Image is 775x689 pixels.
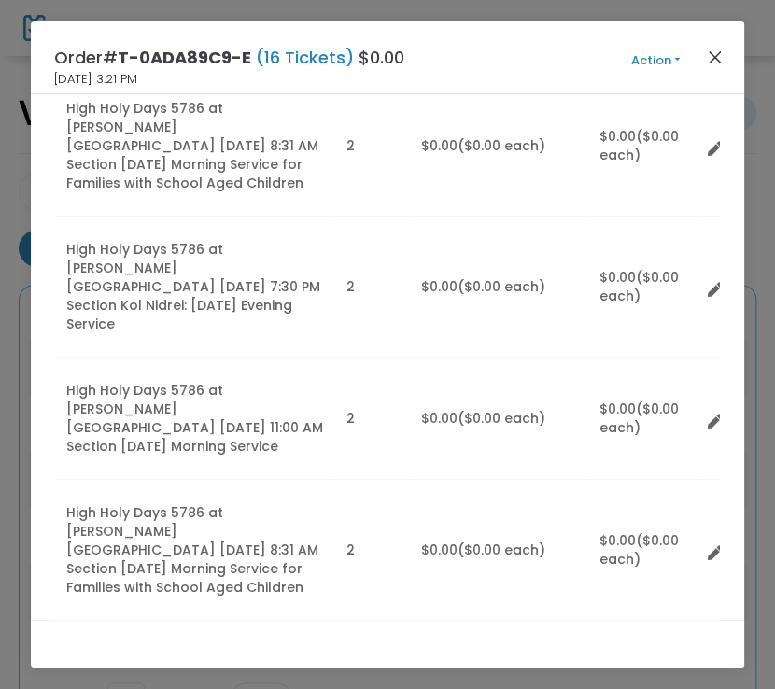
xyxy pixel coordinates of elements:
span: ($0.00 each) [599,400,678,437]
span: ($0.00 each) [458,541,545,559]
td: $0.00 [587,358,699,480]
td: 2 [335,217,410,358]
span: ($0.00 each) [599,531,678,569]
td: 2 [335,358,410,480]
td: High Holy Days 5786 at [PERSON_NAME][GEOGRAPHIC_DATA] [DATE] 7:30 PM Section Kol Nidrei: [DATE] E... [55,217,335,358]
td: $0.00 [410,217,587,358]
span: T-0ADA89C9-E [118,46,251,69]
h4: Order# $0.00 [54,45,404,70]
td: $0.00 [410,480,587,621]
td: $0.00 [587,76,699,217]
span: ($0.00 each) [458,277,545,296]
td: $0.00 [587,217,699,358]
span: ($0.00 each) [458,409,545,428]
td: $0.00 [410,358,587,480]
td: High Holy Days 5786 at [PERSON_NAME][GEOGRAPHIC_DATA] [DATE] 11:00 AM Section [DATE] Morning Service [55,358,335,480]
span: ($0.00 each) [458,136,545,155]
td: High Holy Days 5786 at [PERSON_NAME][GEOGRAPHIC_DATA] [DATE] 8:31 AM Section [DATE] Morning Servi... [55,76,335,217]
span: ($0.00 each) [599,268,678,305]
button: Close [702,45,726,69]
td: High Holy Days 5786 at [PERSON_NAME][GEOGRAPHIC_DATA] [DATE] 8:31 AM Section [DATE] Morning Servi... [55,480,335,621]
td: 2 [335,480,410,621]
button: Action [599,50,712,71]
span: (16 Tickets) [251,46,359,69]
td: $0.00 [587,480,699,621]
td: 2 [335,76,410,217]
span: [DATE] 3:21 PM [54,70,137,89]
td: $0.00 [410,76,587,217]
span: ($0.00 each) [599,127,678,164]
